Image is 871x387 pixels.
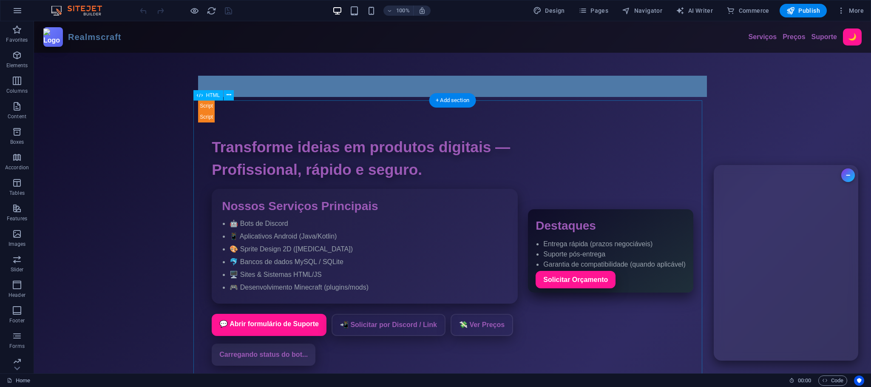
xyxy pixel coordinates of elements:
button: Commerce [723,4,773,17]
div: + Add section [429,93,476,108]
p: Slider [11,266,24,273]
span: Navigator [622,6,662,15]
p: Tables [9,190,25,196]
i: On resize automatically adjust zoom level to fit chosen device. [418,7,426,14]
button: Publish [780,4,827,17]
p: Forms [9,343,25,350]
span: HTML [206,93,220,98]
span: Commerce [726,6,769,15]
a: Click to cancel selection. Double-click to open Pages [7,376,30,386]
button: reload [206,6,216,16]
button: Usercentrics [854,376,864,386]
button: More [834,4,867,17]
button: Design [530,4,568,17]
i: Reload page [207,6,216,16]
button: Pages [575,4,612,17]
h6: Session time [789,376,811,386]
span: AI Writer [676,6,713,15]
span: Code [822,376,843,386]
p: Images [9,241,26,248]
p: Columns [6,88,28,94]
div: Design (Ctrl+Alt+Y) [530,4,568,17]
p: Accordion [5,164,29,171]
button: Code [818,376,847,386]
p: Content [8,113,26,120]
p: Favorites [6,37,28,43]
p: Elements [6,62,28,69]
img: Editor Logo [49,6,113,16]
span: 00 00 [798,376,811,386]
button: 100% [383,6,414,16]
button: AI Writer [672,4,716,17]
h6: 100% [396,6,410,16]
p: Boxes [10,139,24,145]
p: Features [7,215,27,222]
span: Publish [786,6,820,15]
span: Pages [579,6,608,15]
p: Header [9,292,26,299]
p: Footer [9,317,25,324]
span: Design [533,6,565,15]
button: Navigator [618,4,666,17]
span: : [804,377,805,384]
span: More [837,6,864,15]
button: Click here to leave preview mode and continue editing [189,6,199,16]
